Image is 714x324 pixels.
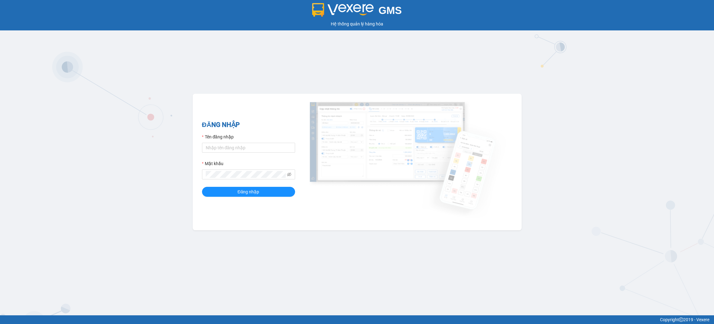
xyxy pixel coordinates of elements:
button: Đăng nhập [202,187,295,197]
img: logo 2 [312,3,374,17]
a: GMS [312,9,402,14]
span: eye-invisible [287,172,291,177]
label: Mật khẩu [202,160,223,167]
h2: ĐĂNG NHẬP [202,120,295,130]
div: Hệ thống quản lý hàng hóa [2,20,712,27]
input: Tên đăng nhập [202,143,295,153]
span: copyright [679,317,683,322]
input: Mật khẩu [206,171,286,178]
span: Đăng nhập [238,188,259,195]
div: Copyright 2019 - Vexere [5,316,709,323]
span: GMS [379,5,402,16]
label: Tên đăng nhập [202,133,234,140]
